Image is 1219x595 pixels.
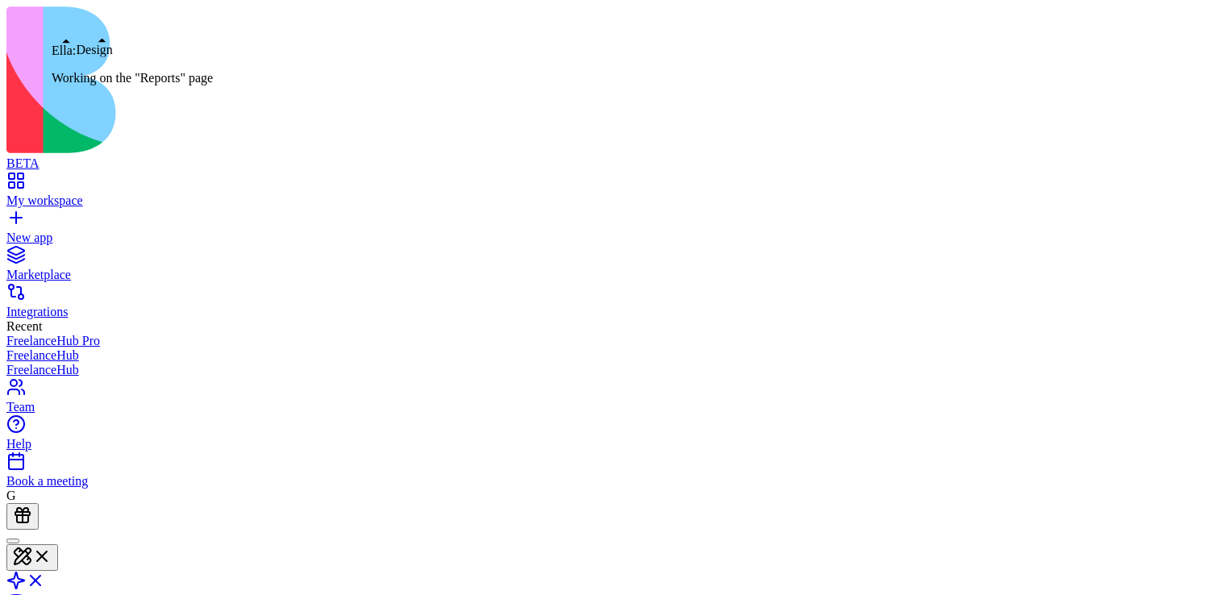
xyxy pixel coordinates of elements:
div: BETA [6,156,1213,171]
div: Help [6,437,1213,451]
a: Help [6,422,1213,451]
div: Book a meeting [6,474,1213,489]
div: Integrations [6,305,1213,319]
a: FreelanceHub [6,363,1213,377]
div: New app [6,231,1213,245]
span: Recent [6,319,42,333]
a: New app [6,216,1213,245]
a: My workspace [6,179,1213,208]
span: G [6,489,16,502]
div: Design [77,43,113,57]
a: Marketplace [6,253,1213,282]
a: Integrations [6,290,1213,319]
div: My workspace [6,193,1213,208]
div: Marketplace [6,268,1213,282]
img: logo [6,6,655,153]
a: Book a meeting [6,460,1213,489]
p: Working on the "Reports" page [52,71,213,85]
a: FreelanceHub Pro [6,334,1213,348]
div: Team [6,400,1213,414]
a: Team [6,385,1213,414]
span: Ella: [52,44,76,57]
a: BETA [6,142,1213,171]
a: FreelanceHub [6,348,1213,363]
